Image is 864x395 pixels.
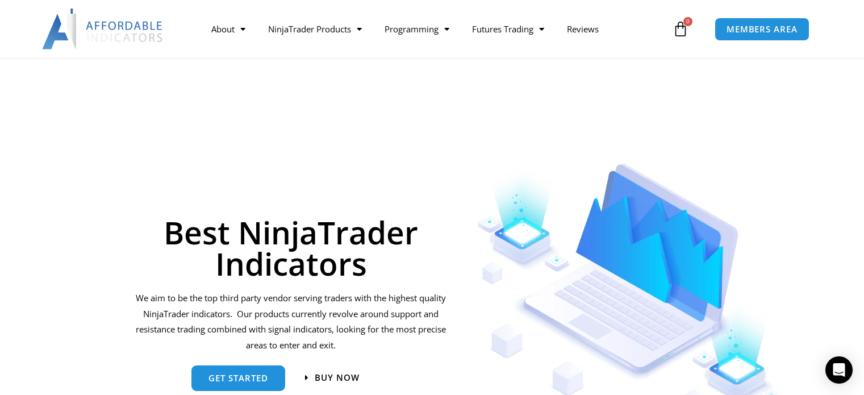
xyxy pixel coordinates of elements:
[200,16,670,42] nav: Menu
[373,16,461,42] a: Programming
[825,356,853,384] div: Open Intercom Messenger
[208,374,268,382] span: get started
[683,17,692,26] span: 0
[200,16,257,42] a: About
[727,25,798,34] span: MEMBERS AREA
[315,373,360,382] span: Buy now
[257,16,373,42] a: NinjaTrader Products
[134,290,448,354] p: We aim to be the top third party vendor serving traders with the highest quality NinjaTrader indi...
[461,16,556,42] a: Futures Trading
[305,373,360,382] a: Buy now
[656,13,706,45] a: 0
[134,217,448,279] h1: Best NinjaTrader Indicators
[556,16,610,42] a: Reviews
[715,18,809,41] a: MEMBERS AREA
[42,9,164,49] img: LogoAI | Affordable Indicators – NinjaTrader
[191,365,285,391] a: get started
